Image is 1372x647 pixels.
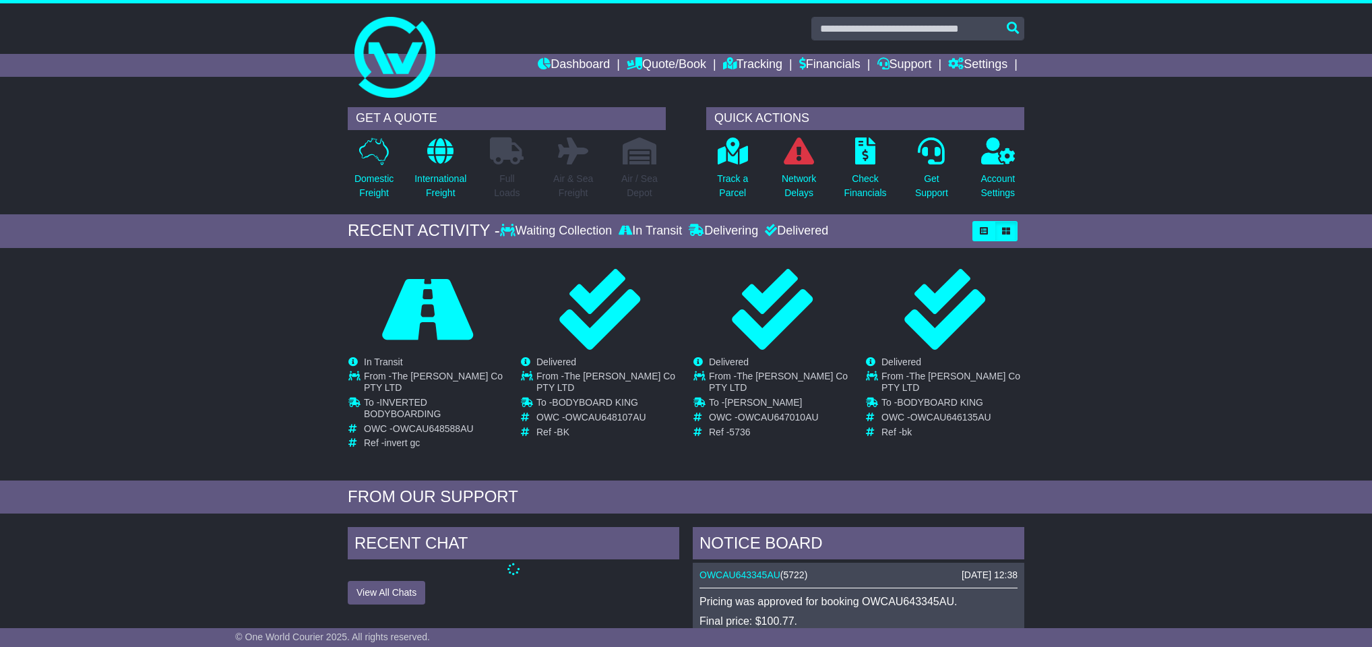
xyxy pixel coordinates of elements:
[914,137,949,208] a: GetSupport
[738,412,819,423] span: OWCAU647010AU
[364,371,506,397] td: From -
[844,172,887,200] p: Check Financials
[693,527,1024,563] div: NOTICE BOARD
[615,224,685,239] div: In Transit
[536,371,679,397] td: From -
[881,357,921,367] span: Delivered
[565,412,646,423] span: OWCAU648107AU
[627,54,706,77] a: Quote/Book
[348,581,425,605] button: View All Chats
[784,569,805,580] span: 5722
[500,224,615,239] div: Waiting Collection
[364,397,506,423] td: To -
[881,412,1024,427] td: OWC -
[536,412,679,427] td: OWC -
[536,397,679,412] td: To -
[553,172,593,200] p: Air & Sea Freight
[723,54,782,77] a: Tracking
[384,437,420,448] span: invert gc
[709,357,749,367] span: Delivered
[538,54,610,77] a: Dashboard
[348,107,666,130] div: GET A QUOTE
[348,527,679,563] div: RECENT CHAT
[915,172,948,200] p: Get Support
[235,631,430,642] span: © One World Courier 2025. All rights reserved.
[699,615,1018,627] p: Final price: $100.77.
[699,595,1018,608] p: Pricing was approved for booking OWCAU643345AU.
[699,569,780,580] a: OWCAU643345AU
[716,137,749,208] a: Track aParcel
[699,569,1018,581] div: ( )
[364,397,441,419] span: INVERTED BODYBOARDING
[709,412,851,427] td: OWC -
[709,371,848,393] span: The [PERSON_NAME] Co PTY LTD
[902,427,912,437] span: bk
[354,137,394,208] a: DomesticFreight
[981,172,1016,200] p: Account Settings
[557,427,569,437] span: BK
[536,371,675,393] span: The [PERSON_NAME] Co PTY LTD
[354,172,394,200] p: Domestic Freight
[364,357,403,367] span: In Transit
[364,423,506,438] td: OWC -
[348,221,500,241] div: RECENT ACTIVITY -
[897,397,983,408] span: BODYBOARD KING
[724,397,802,408] span: [PERSON_NAME]
[881,371,1020,393] span: The [PERSON_NAME] Co PTY LTD
[877,54,932,77] a: Support
[490,172,524,200] p: Full Loads
[881,371,1024,397] td: From -
[881,427,1024,438] td: Ref -
[706,107,1024,130] div: QUICK ACTIONS
[962,569,1018,581] div: [DATE] 12:38
[781,137,817,208] a: NetworkDelays
[881,397,1024,412] td: To -
[536,427,679,438] td: Ref -
[364,437,506,449] td: Ref -
[414,137,467,208] a: InternationalFreight
[709,371,851,397] td: From -
[844,137,887,208] a: CheckFinancials
[393,423,474,434] span: OWCAU648588AU
[729,427,750,437] span: 5736
[948,54,1007,77] a: Settings
[685,224,761,239] div: Delivering
[364,371,503,393] span: The [PERSON_NAME] Co PTY LTD
[709,427,851,438] td: Ref -
[761,224,828,239] div: Delivered
[536,357,576,367] span: Delivered
[717,172,748,200] p: Track a Parcel
[709,397,851,412] td: To -
[910,412,991,423] span: OWCAU646135AU
[799,54,861,77] a: Financials
[414,172,466,200] p: International Freight
[552,397,638,408] span: BODYBOARD KING
[348,487,1024,507] div: FROM OUR SUPPORT
[621,172,658,200] p: Air / Sea Depot
[980,137,1016,208] a: AccountSettings
[782,172,816,200] p: Network Delays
